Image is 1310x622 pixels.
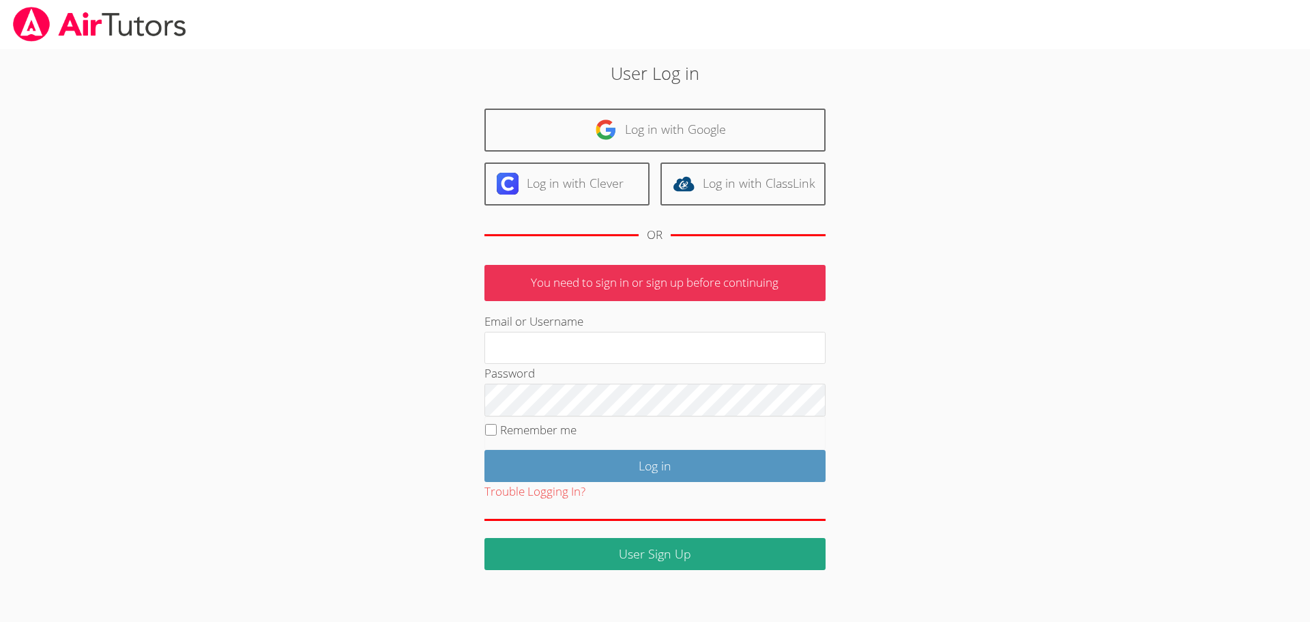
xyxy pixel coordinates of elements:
label: Email or Username [484,313,583,329]
a: Log in with Google [484,109,826,152]
label: Password [484,365,535,381]
p: You need to sign in or sign up before continuing [484,265,826,301]
input: Log in [484,450,826,482]
img: clever-logo-6eab21bc6e7a338710f1a6ff85c0baf02591cd810cc4098c63d3a4b26e2feb20.svg [497,173,519,195]
a: User Sign Up [484,538,826,570]
button: Trouble Logging In? [484,482,585,502]
img: google-logo-50288ca7cdecda66e5e0955fdab243c47b7ad437acaf1139b6f446037453330a.svg [595,119,617,141]
img: airtutors_banner-c4298cdbf04f3fff15de1276eac7730deb9818008684d7c2e4769d2f7ddbe033.png [12,7,188,42]
img: classlink-logo-d6bb404cc1216ec64c9a2012d9dc4662098be43eaf13dc465df04b49fa7ab582.svg [673,173,695,195]
a: Log in with ClassLink [660,162,826,206]
h2: User Log in [302,60,1009,86]
div: OR [647,225,663,245]
label: Remember me [500,422,577,438]
a: Log in with Clever [484,162,650,206]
